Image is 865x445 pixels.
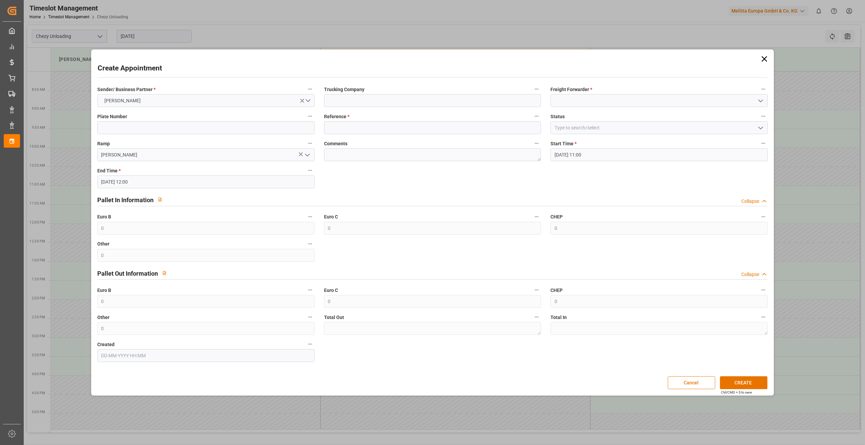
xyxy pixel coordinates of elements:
input: DD-MM-YYYY HH:MM [97,175,315,188]
h2: Create Appointment [98,63,162,74]
button: CHEP [759,285,768,294]
span: Other [97,314,109,321]
span: Status [550,113,565,120]
button: CHEP [759,212,768,221]
button: open menu [755,96,765,106]
button: open menu [755,123,765,133]
button: Start Time * [759,139,768,148]
button: View description [158,267,171,279]
input: DD-MM-YYYY HH:MM [97,349,315,362]
span: End Time [97,167,121,174]
h2: Pallet In Information [97,195,154,205]
div: Ctrl/CMD + S to save [721,390,752,395]
button: Cancel [668,376,715,389]
button: Freight Forwarder * [759,85,768,93]
span: Other [97,240,109,248]
span: Total Out [324,314,344,321]
span: Plate Number [97,113,127,120]
button: End Time * [306,166,315,175]
button: Ramp [306,139,315,148]
button: open menu [302,150,312,160]
h2: Pallet Out Information [97,269,158,278]
button: Total In [759,313,768,321]
input: Type to search/select [550,121,768,134]
button: Euro B [306,285,315,294]
button: Total Out [532,313,541,321]
span: Euro C [324,287,338,294]
span: Comments [324,140,347,147]
button: Trucking Company [532,85,541,93]
button: Plate Number [306,112,315,121]
span: Trucking Company [324,86,364,93]
span: [PERSON_NAME] [101,97,144,104]
button: Other [306,239,315,248]
span: Start Time [550,140,577,147]
div: Collapse [741,271,759,278]
span: Euro C [324,213,338,220]
input: Type to search/select [97,148,315,161]
input: DD-MM-YYYY HH:MM [550,148,768,161]
button: Euro B [306,212,315,221]
button: Euro C [532,212,541,221]
span: CHEP [550,213,563,220]
button: View description [154,193,166,206]
button: Other [306,313,315,321]
button: Created [306,340,315,348]
button: Sender/ Business Partner * [306,85,315,93]
span: Euro B [97,213,111,220]
span: Sender/ Business Partner [97,86,156,93]
span: Reference [324,113,349,120]
button: Comments [532,139,541,148]
div: Collapse [741,198,759,205]
button: Status [759,112,768,121]
button: Reference * [532,112,541,121]
button: CREATE [720,376,767,389]
span: Euro B [97,287,111,294]
span: CHEP [550,287,563,294]
span: Created [97,341,115,348]
button: open menu [97,94,315,107]
span: Ramp [97,140,110,147]
button: Euro C [532,285,541,294]
span: Freight Forwarder [550,86,592,93]
span: Total In [550,314,567,321]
